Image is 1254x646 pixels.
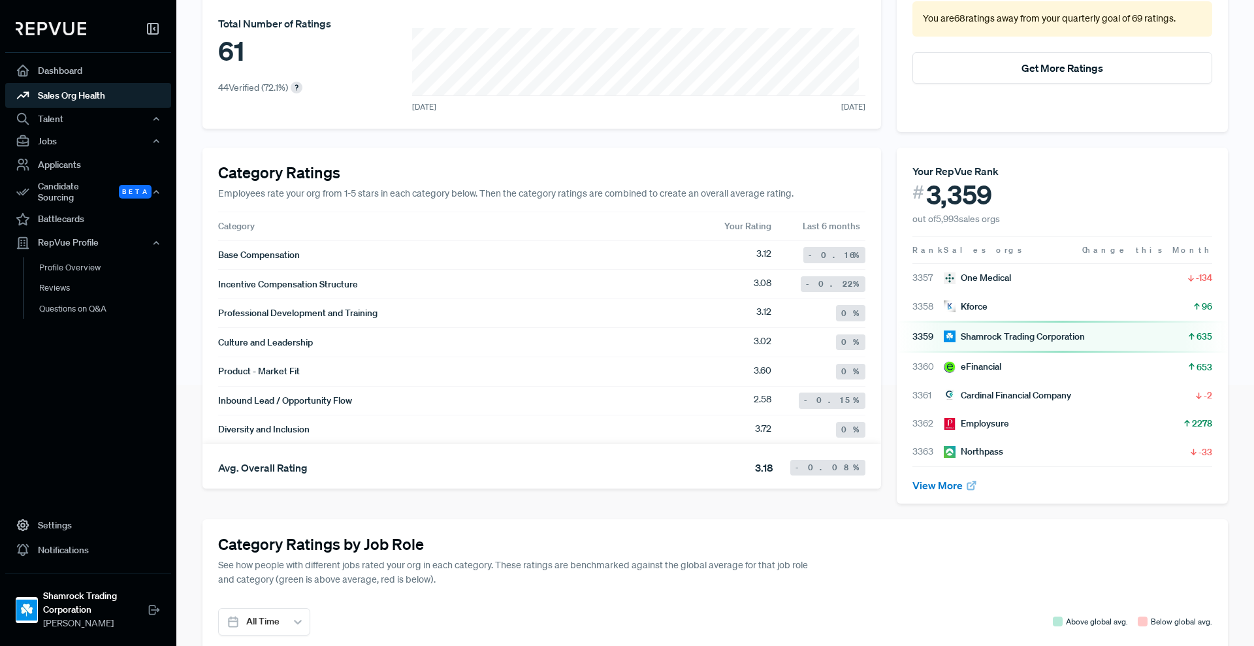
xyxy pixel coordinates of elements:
[944,446,956,458] img: Northpass
[756,305,771,321] span: 3.12
[218,558,814,587] p: See how people with different jobs rated your org in each category. These ratings are benchmarked...
[809,250,860,261] span: -0.16 %
[944,361,956,373] img: eFinancial
[944,389,1071,402] div: Cardinal Financial Company
[5,130,171,152] button: Jobs
[912,244,944,256] span: Rank
[796,462,860,474] span: -0.08 %
[923,12,1202,26] p: You are 68 ratings away from your quarterly goal of 69 ratings .
[912,165,999,178] span: Your RepVue Rank
[944,271,1011,285] div: One Medical
[841,308,860,319] span: 0 %
[218,31,331,71] div: 61
[754,364,771,380] span: 3.60
[218,220,255,232] span: Category
[5,177,171,207] div: Candidate Sourcing
[218,535,1212,554] h4: Category Ratings by Job Role
[218,248,300,262] span: Base Compensation
[5,513,171,538] a: Settings
[912,417,944,430] span: 3362
[1196,271,1212,284] span: -134
[755,422,771,438] span: 3.72
[5,108,171,130] button: Talent
[1151,616,1212,628] div: Below global avg.
[218,81,288,95] p: 44 Verified ( 72.1 %)
[218,336,313,349] span: Culture and Leadership
[912,213,1000,225] span: out of 5,993 sales orgs
[5,83,171,108] a: Sales Org Health
[841,101,865,113] span: [DATE]
[5,232,171,254] button: RepVue Profile
[218,364,300,378] span: Product - Market Fit
[804,395,860,406] span: -0.15 %
[912,445,944,459] span: 3363
[218,163,865,182] h4: Category Ratings
[1082,244,1212,255] span: Change this Month
[43,589,148,617] strong: Shamrock Trading Corporation
[912,389,944,402] span: 3361
[944,360,1001,374] div: eFinancial
[23,257,189,278] a: Profile Overview
[755,460,773,476] span: 3.18
[944,272,956,284] img: One Medical
[5,58,171,83] a: Dashboard
[5,152,171,177] a: Applicants
[1202,300,1212,313] span: 96
[944,418,956,430] img: Employsure
[1197,361,1212,374] span: 653
[944,389,956,401] img: Cardinal Financial Company
[1204,389,1212,402] span: -2
[944,300,956,312] img: Kforce
[912,360,944,374] span: 3360
[5,573,171,636] a: Shamrock Trading CorporationShamrock Trading Corporation[PERSON_NAME]
[926,179,992,210] span: 3,359
[218,16,331,31] div: Total Number of Ratings
[218,461,308,474] span: Avg. Overall Rating
[218,394,352,408] span: Inbound Lead / Opportunity Flow
[5,538,171,562] a: Notifications
[912,300,944,314] span: 3358
[754,276,771,292] span: 3.08
[218,278,358,291] span: Incentive Compensation Structure
[724,220,771,232] span: Your Rating
[912,479,978,492] a: View More
[944,445,1003,459] div: Northpass
[16,22,86,35] img: RepVue
[754,393,771,408] span: 2.58
[806,278,860,290] span: -0.22 %
[43,617,148,630] span: [PERSON_NAME]
[218,423,310,436] span: Diversity and Inclusion
[756,247,771,263] span: 3.12
[912,330,944,344] span: 3359
[218,187,865,201] p: Employees rate your org from 1-5 stars in each category below. Then the category ratings are comb...
[912,271,944,285] span: 3357
[23,278,189,299] a: Reviews
[1066,616,1128,628] div: Above global avg.
[944,244,1024,255] span: Sales orgs
[754,334,771,350] span: 3.02
[944,331,956,342] img: Shamrock Trading Corporation
[841,366,860,378] span: 0 %
[912,179,924,206] span: #
[23,299,189,319] a: Questions on Q&A
[5,177,171,207] button: Candidate Sourcing Beta
[1192,417,1212,430] span: 2278
[803,219,865,233] span: Last 6 months
[218,306,378,320] span: Professional Development and Training
[841,336,860,348] span: 0 %
[944,300,988,314] div: Kforce
[1198,445,1212,459] span: -33
[16,600,37,621] img: Shamrock Trading Corporation
[944,330,1085,344] div: Shamrock Trading Corporation
[119,185,152,199] span: Beta
[912,52,1212,84] button: Get More Ratings
[5,207,171,232] a: Battlecards
[1197,330,1212,343] span: 635
[944,417,1009,430] div: Employsure
[841,424,860,436] span: 0 %
[412,101,436,113] span: [DATE]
